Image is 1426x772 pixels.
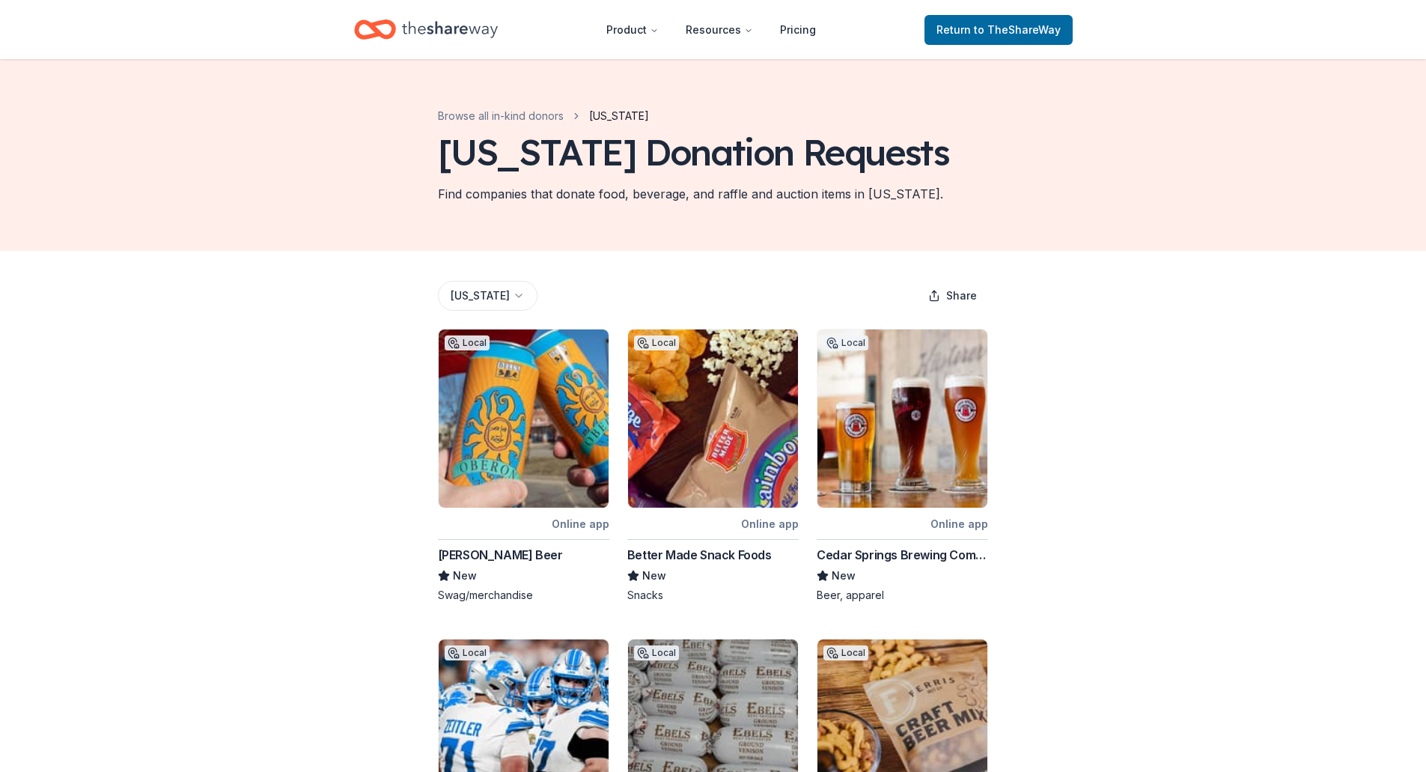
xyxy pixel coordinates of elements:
[445,645,490,660] div: Local
[642,567,666,585] span: New
[634,335,679,350] div: Local
[438,546,563,564] div: [PERSON_NAME] Beer
[817,329,987,508] img: Image for Cedar Springs Brewing Company
[439,329,609,508] img: Image for Bell's Beer
[438,107,649,125] nav: breadcrumb
[924,15,1073,45] a: Returnto TheShareWay
[946,287,977,305] span: Share
[930,514,988,533] div: Online app
[594,15,671,45] button: Product
[438,131,949,173] div: [US_STATE] Donation Requests
[438,185,943,203] div: Find companies that donate food, beverage, and raffle and auction items in [US_STATE].
[627,546,772,564] div: Better Made Snack Foods
[628,329,798,508] img: Image for Better Made Snack Foods
[438,588,609,603] div: Swag/merchandise
[916,281,989,311] button: Share
[445,335,490,350] div: Local
[634,645,679,660] div: Local
[453,567,477,585] span: New
[768,15,828,45] a: Pricing
[589,107,649,125] span: [US_STATE]
[552,514,609,533] div: Online app
[974,23,1061,36] span: to TheShareWay
[354,12,498,47] a: Home
[832,567,856,585] span: New
[594,12,828,47] nav: Main
[823,645,868,660] div: Local
[817,329,988,603] a: Image for Cedar Springs Brewing CompanyLocalOnline appCedar Springs Brewing CompanyNewBeer, apparel
[741,514,799,533] div: Online app
[627,588,799,603] div: Snacks
[438,329,609,603] a: Image for Bell's BeerLocalOnline app[PERSON_NAME] BeerNewSwag/merchandise
[817,588,988,603] div: Beer, apparel
[936,21,1061,39] span: Return
[627,329,799,603] a: Image for Better Made Snack FoodsLocalOnline appBetter Made Snack FoodsNewSnacks
[438,107,564,125] a: Browse all in-kind donors
[823,335,868,350] div: Local
[674,15,765,45] button: Resources
[817,546,988,564] div: Cedar Springs Brewing Company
